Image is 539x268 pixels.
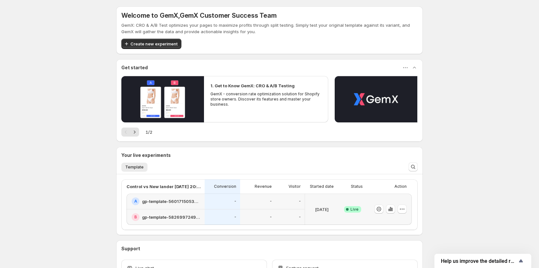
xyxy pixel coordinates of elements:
h2: gp-template-560171505388881124 [142,198,201,205]
p: - [234,199,236,204]
button: Next [130,128,139,137]
h5: Welcome to GemX [121,12,277,19]
button: Play video [335,76,417,122]
p: Conversion [214,184,236,189]
p: GemX - conversion rate optimization solution for Shopify store owners. Discover its features and ... [210,91,321,107]
p: Revenue [255,184,272,189]
p: Action [394,184,407,189]
h3: Support [121,245,140,252]
span: , GemX Customer Success Team [178,12,277,19]
span: Create new experiment [130,41,178,47]
p: - [270,199,272,204]
button: Show survey - Help us improve the detailed report for A/B campaigns [441,257,525,265]
p: Visitor [289,184,301,189]
p: Started date [310,184,334,189]
h2: gp-template-582699724960695128 [142,214,201,220]
p: - [299,199,301,204]
h2: 1. Get to Know GemX: CRO & A/B Testing [210,82,295,89]
span: 1 / 2 [146,129,152,135]
button: Play video [121,76,204,122]
p: Status [351,184,363,189]
p: - [270,215,272,220]
button: Search and filter results [409,162,418,171]
h2: A [134,199,137,204]
p: GemX: CRO & A/B Test optimizes your pages to maximize profits through split testing. Simply test ... [121,22,418,35]
h3: Your live experiments [121,152,171,158]
h2: B [134,215,137,220]
span: Live [351,207,359,212]
span: Help us improve the detailed report for A/B campaigns [441,258,517,264]
p: [DATE] [315,206,329,213]
nav: Pagination [121,128,139,137]
h3: Get started [121,64,148,71]
p: Control vs New lander [DATE] 20:40 [127,183,201,190]
button: Create new experiment [121,39,181,49]
p: - [299,215,301,220]
span: Template [125,165,144,170]
p: - [234,215,236,220]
